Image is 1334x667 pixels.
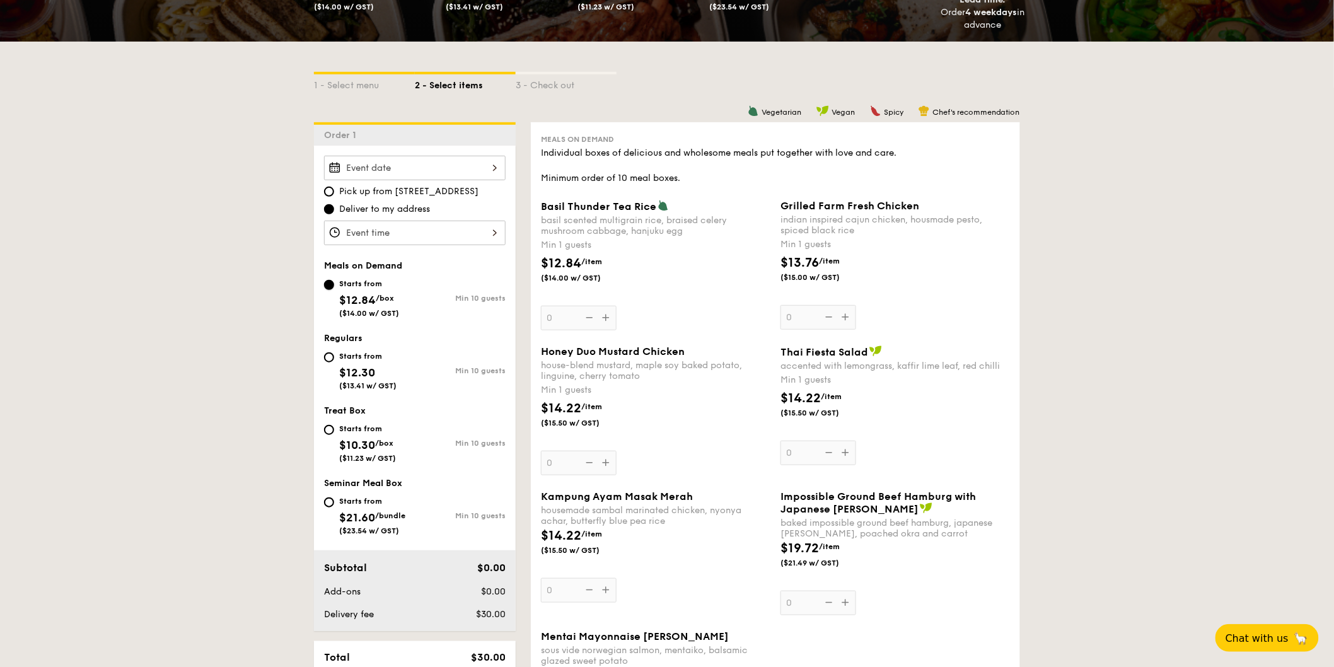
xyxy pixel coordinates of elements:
[339,351,397,361] div: Starts from
[324,333,362,344] span: Regulars
[324,280,334,290] input: Starts from$12.84/box($14.00 w/ GST)Min 10 guests
[541,215,770,236] div: basil scented multigrain rice, braised celery mushroom cabbage, hanjuku egg
[324,221,506,245] input: Event time
[339,366,375,380] span: $12.30
[339,279,399,289] div: Starts from
[339,526,399,535] span: ($23.54 w/ GST)
[481,586,506,597] span: $0.00
[324,260,402,271] span: Meals on Demand
[780,214,1010,236] div: indian inspired cajun chicken, housmade pesto, spiced black rice
[920,502,932,514] img: icon-vegan.f8ff3823.svg
[541,200,656,212] span: Basil Thunder Tea Rice
[832,108,855,117] span: Vegan
[471,651,506,663] span: $30.00
[816,105,829,117] img: icon-vegan.f8ff3823.svg
[884,108,903,117] span: Spicy
[577,3,634,11] span: ($11.23 w/ GST)
[477,562,506,574] span: $0.00
[324,609,374,620] span: Delivery fee
[324,156,506,180] input: Event date
[819,542,840,551] span: /item
[966,7,1018,18] strong: 4 weekdays
[941,6,1025,32] div: Order in advance
[780,391,821,406] span: $14.22
[339,424,396,434] div: Starts from
[780,518,1010,539] div: baked impossible ground beef hamburg, japanese [PERSON_NAME], poached okra and carrot
[541,345,685,357] span: Honey Duo Mustard Chicken
[324,352,334,362] input: Starts from$12.30($13.41 w/ GST)Min 10 guests
[932,108,1020,117] span: Chef's recommendation
[780,346,868,358] span: Thai Fiesta Salad
[541,239,770,252] div: Min 1 guests
[324,187,334,197] input: Pick up from [STREET_ADDRESS]
[780,374,1010,386] div: Min 1 guests
[1294,631,1309,646] span: 🦙
[780,238,1010,251] div: Min 1 guests
[658,200,669,211] img: icon-vegetarian.fe4039eb.svg
[780,490,976,515] span: Impossible Ground Beef Hamburg with Japanese [PERSON_NAME]
[541,505,770,526] div: housemade sambal marinated chicken, nyonya achar, butterfly blue pea rice
[339,454,396,463] span: ($11.23 w/ GST)
[415,439,506,448] div: Min 10 guests
[339,511,375,525] span: $21.60
[339,496,405,506] div: Starts from
[780,200,919,212] span: Grilled Farm Fresh Chicken
[780,541,819,556] span: $19.72
[375,439,393,448] span: /box
[516,74,617,92] div: 3 - Check out
[780,558,866,568] span: ($21.49 w/ GST)
[541,273,627,283] span: ($14.00 w/ GST)
[339,203,430,216] span: Deliver to my address
[376,294,394,303] span: /box
[541,490,693,502] span: Kampung Ayam Masak Merah
[314,3,374,11] span: ($14.00 w/ GST)
[709,3,769,11] span: ($23.54 w/ GST)
[339,381,397,390] span: ($13.41 w/ GST)
[339,309,399,318] span: ($14.00 w/ GST)
[780,255,819,270] span: $13.76
[324,651,350,663] span: Total
[324,130,361,141] span: Order 1
[780,408,866,418] span: ($15.50 w/ GST)
[869,345,882,357] img: icon-vegan.f8ff3823.svg
[541,384,770,397] div: Min 1 guests
[324,478,402,489] span: Seminar Meal Box
[581,402,602,411] span: /item
[476,609,506,620] span: $30.00
[541,147,1010,185] div: Individual boxes of delicious and wholesome meals put together with love and care. Minimum order ...
[541,135,614,144] span: Meals on Demand
[1226,632,1289,644] span: Chat with us
[415,74,516,92] div: 2 - Select items
[541,545,627,555] span: ($15.50 w/ GST)
[339,293,376,307] span: $12.84
[324,562,367,574] span: Subtotal
[541,528,581,543] span: $14.22
[415,294,506,303] div: Min 10 guests
[870,105,881,117] img: icon-spicy.37a8142b.svg
[780,272,866,282] span: ($15.00 w/ GST)
[324,586,361,597] span: Add-ons
[581,257,602,266] span: /item
[324,497,334,507] input: Starts from$21.60/bundle($23.54 w/ GST)Min 10 guests
[415,366,506,375] div: Min 10 guests
[339,438,375,452] span: $10.30
[314,74,415,92] div: 1 - Select menu
[375,511,405,520] span: /bundle
[762,108,801,117] span: Vegetarian
[541,630,729,642] span: Mentai Mayonnaise [PERSON_NAME]
[324,405,366,416] span: Treat Box
[339,185,478,198] span: Pick up from [STREET_ADDRESS]
[324,204,334,214] input: Deliver to my address
[541,360,770,381] div: house-blend mustard, maple soy baked potato, linguine, cherry tomato
[819,257,840,265] span: /item
[446,3,503,11] span: ($13.41 w/ GST)
[1215,624,1319,652] button: Chat with us🦙
[748,105,759,117] img: icon-vegetarian.fe4039eb.svg
[919,105,930,117] img: icon-chef-hat.a58ddaea.svg
[541,401,581,416] span: $14.22
[541,256,581,271] span: $12.84
[415,511,506,520] div: Min 10 guests
[780,361,1010,371] div: accented with lemongrass, kaffir lime leaf, red chilli
[324,425,334,435] input: Starts from$10.30/box($11.23 w/ GST)Min 10 guests
[581,530,602,538] span: /item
